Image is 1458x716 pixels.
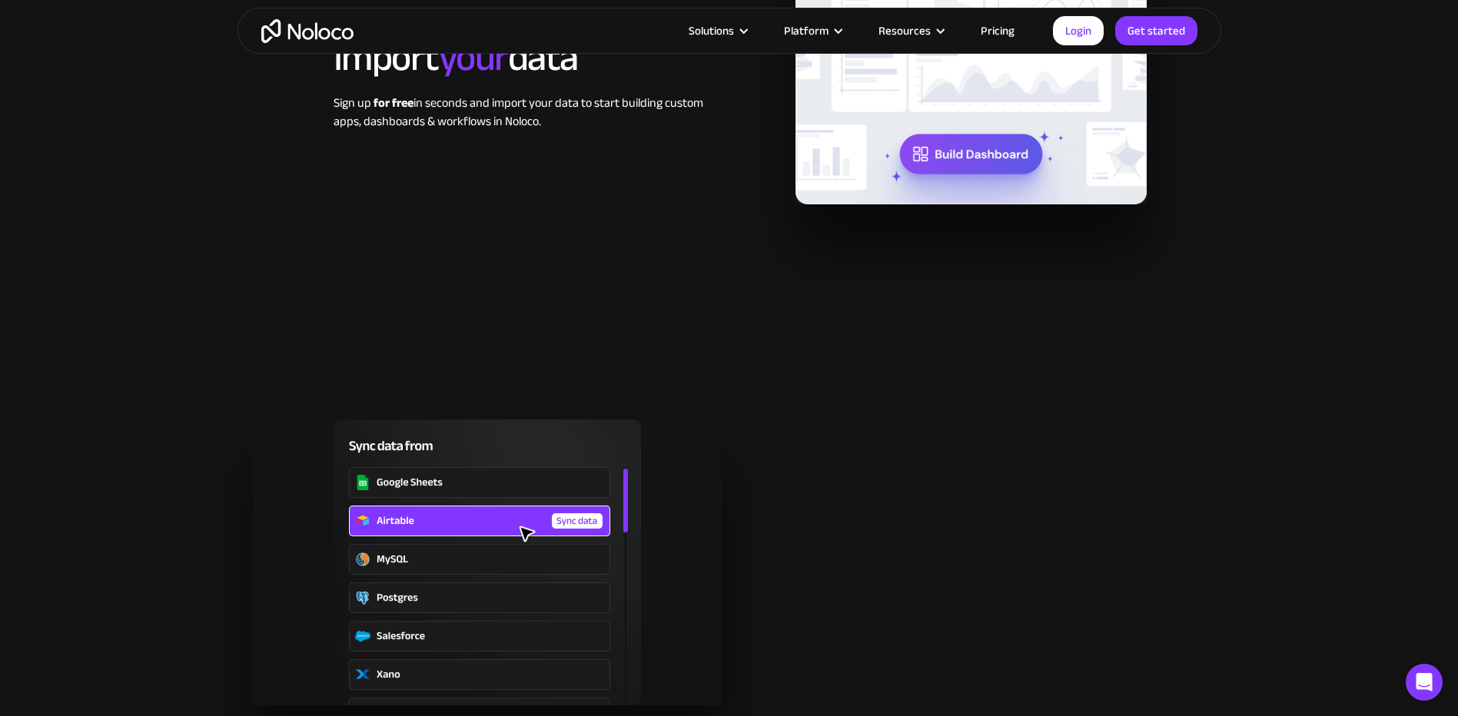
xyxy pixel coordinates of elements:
div: Resources [878,21,931,41]
h2: Import data [334,37,722,78]
strong: for free [374,91,413,114]
div: Open Intercom Messenger [1406,664,1443,701]
div: Sign up in seconds and import your data to start building custom apps, dashboards & workflows in ... [334,94,722,131]
a: Get started [1115,16,1197,45]
a: home [261,19,354,43]
div: Solutions [689,21,734,41]
div: Resources [859,21,961,41]
div: Solutions [669,21,765,41]
a: Login [1053,16,1104,45]
div: Platform [784,21,829,41]
div: Platform [765,21,859,41]
a: Pricing [961,21,1034,41]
